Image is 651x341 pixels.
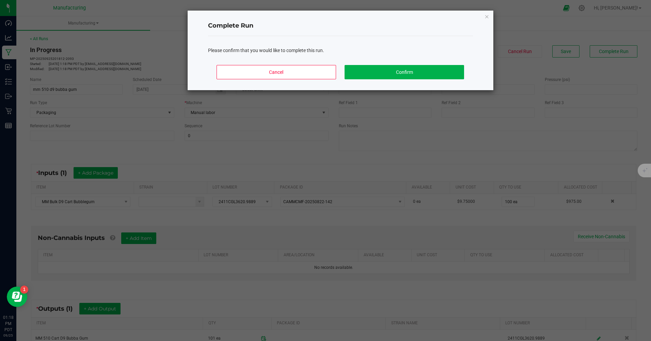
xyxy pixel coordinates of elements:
[20,286,28,294] iframe: Resource center unread badge
[7,287,27,307] iframe: Resource center
[345,65,464,79] button: Confirm
[217,65,336,79] button: Cancel
[208,21,473,30] h4: Complete Run
[208,47,473,54] div: Please confirm that you would like to complete this run.
[485,12,489,20] button: Close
